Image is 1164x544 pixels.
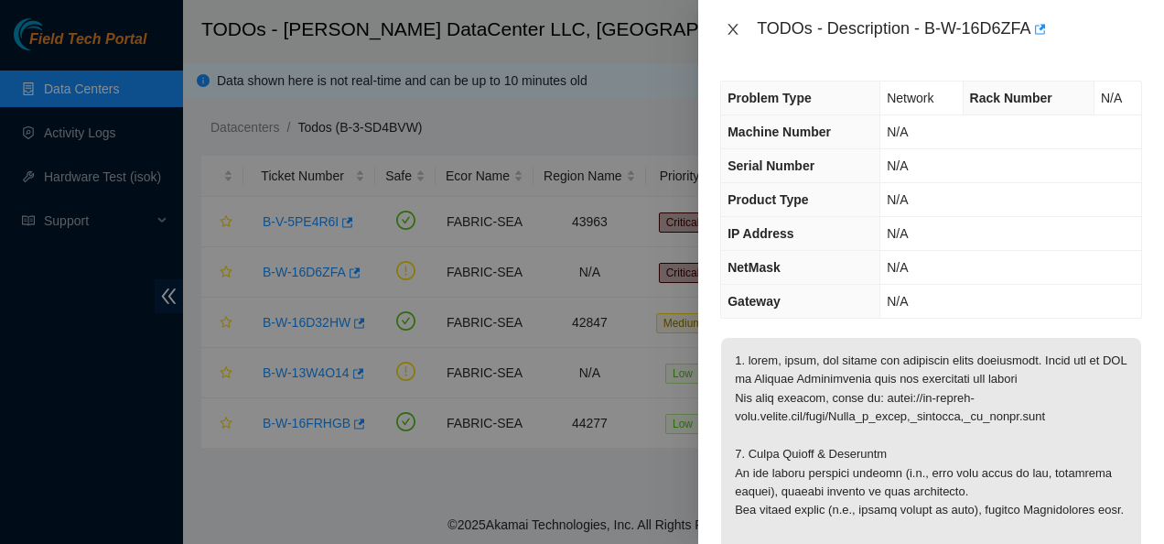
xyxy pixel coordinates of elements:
[727,192,808,207] span: Product Type
[970,91,1052,105] span: Rack Number
[887,125,908,139] span: N/A
[757,15,1142,44] div: TODOs - Description - B-W-16D6ZFA
[727,125,831,139] span: Machine Number
[720,21,746,38] button: Close
[887,226,908,241] span: N/A
[727,226,793,241] span: IP Address
[887,158,908,173] span: N/A
[887,192,908,207] span: N/A
[887,294,908,309] span: N/A
[887,91,933,105] span: Network
[1101,91,1122,105] span: N/A
[727,158,814,173] span: Serial Number
[726,22,740,37] span: close
[727,260,781,275] span: NetMask
[727,294,781,309] span: Gateway
[727,91,812,105] span: Problem Type
[887,260,908,275] span: N/A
